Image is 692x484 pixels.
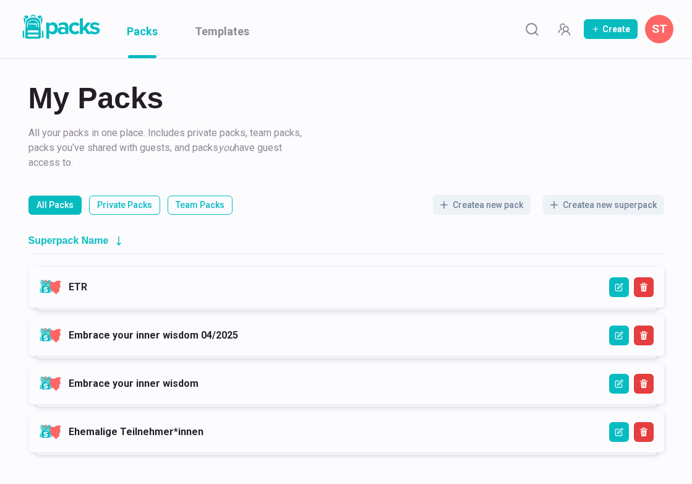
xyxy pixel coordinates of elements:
p: All Packs [36,199,74,212]
img: Packs logo [19,12,102,41]
button: Delete Superpack [634,374,654,394]
button: Manage Team Invites [552,17,576,41]
button: Createa new pack [433,195,531,215]
p: Private Packs [97,199,152,212]
button: Create Pack [584,19,638,39]
a: Packs logo [19,12,102,46]
h2: Superpack Name [28,235,109,246]
button: Savina Tilmann [645,15,673,43]
button: Edit [609,326,629,345]
p: Team Packs [176,199,224,212]
button: Delete Superpack [634,326,654,345]
p: All your packs in one place. Includes private packs, team packs, packs you've shared with guests,... [28,126,307,170]
button: Edit [609,422,629,442]
button: Edit [609,277,629,297]
button: Search [519,17,544,41]
button: Delete Superpack [634,422,654,442]
button: Createa new superpack [543,195,664,215]
i: you [218,142,234,153]
button: Edit [609,374,629,394]
button: Delete Superpack [634,277,654,297]
h2: My Packs [28,84,664,113]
